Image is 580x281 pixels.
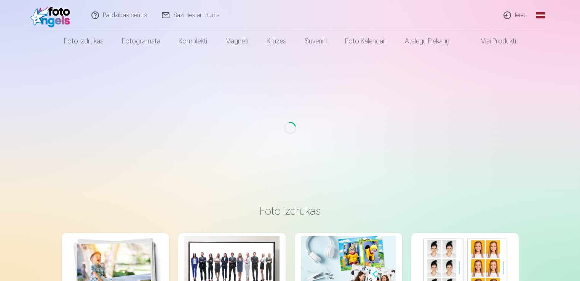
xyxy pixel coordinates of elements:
a: Suvenīri [296,30,336,52]
img: /fa1 [30,3,74,27]
a: Komplekti [169,30,216,52]
a: Visi produkti [460,30,525,52]
a: Magnēti [216,30,257,52]
a: Foto izdrukas [55,30,113,52]
a: Krūzes [257,30,296,52]
h3: Foto izdrukas [68,204,513,218]
a: Atslēgu piekariņi [396,30,460,52]
a: Fotogrāmata [113,30,169,52]
a: Foto kalendāri [336,30,396,52]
